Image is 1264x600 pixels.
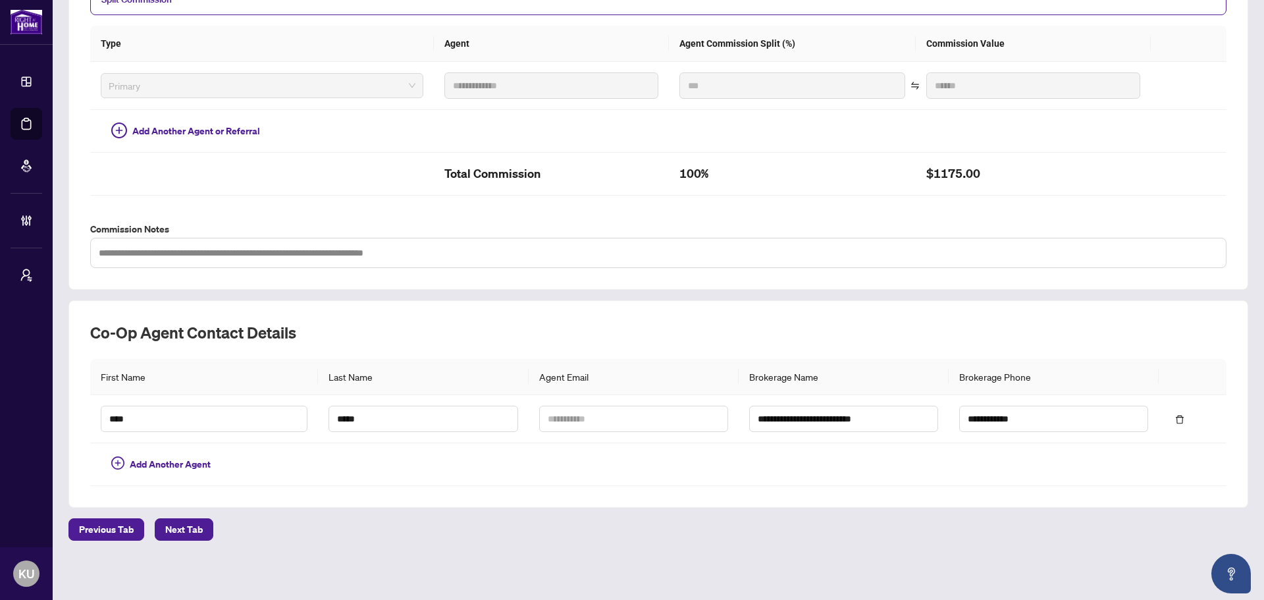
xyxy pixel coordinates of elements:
[444,163,658,184] h2: Total Commission
[318,359,528,395] th: Last Name
[1211,554,1251,593] button: Open asap
[90,322,1226,343] h2: Co-op Agent Contact Details
[79,519,134,540] span: Previous Tab
[68,518,144,541] button: Previous Tab
[18,564,34,583] span: KU
[90,222,1226,236] label: Commission Notes
[155,518,213,541] button: Next Tab
[111,123,127,138] span: plus-circle
[679,163,905,184] h2: 100%
[739,359,949,395] th: Brokerage Name
[1175,415,1184,424] span: delete
[90,26,434,62] th: Type
[529,359,739,395] th: Agent Email
[111,456,124,470] span: plus-circle
[90,359,318,395] th: First Name
[165,519,203,540] span: Next Tab
[434,26,669,62] th: Agent
[101,121,271,142] button: Add Another Agent or Referral
[926,163,1140,184] h2: $1175.00
[910,81,920,90] span: swap
[132,124,260,138] span: Add Another Agent or Referral
[11,10,42,34] img: logo
[109,76,415,95] span: Primary
[916,26,1151,62] th: Commission Value
[101,454,221,475] button: Add Another Agent
[949,359,1159,395] th: Brokerage Phone
[20,269,33,282] span: user-switch
[669,26,916,62] th: Agent Commission Split (%)
[130,457,211,472] span: Add Another Agent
